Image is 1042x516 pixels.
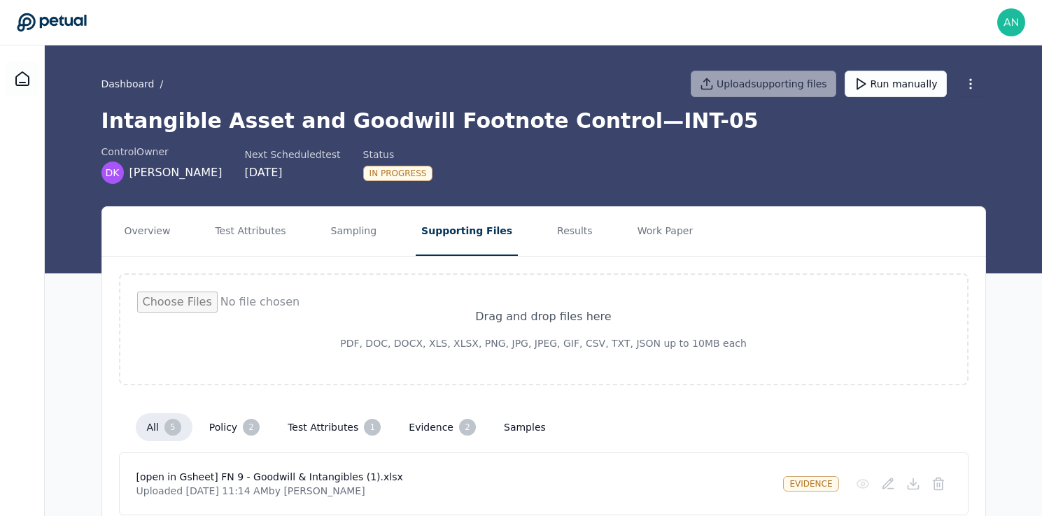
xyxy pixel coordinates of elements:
button: Run manually [845,71,947,97]
h4: [open in Gsheet] FN 9 - Goodwill & Intangibles (1).xlsx [136,470,773,484]
button: Preview File (hover for quick preview, click for full view) [850,471,875,496]
div: [DATE] [244,164,340,181]
div: control Owner [101,145,223,159]
div: / [101,77,169,91]
div: Status [363,148,433,162]
button: samples [493,415,557,440]
button: Test Attributes [209,207,291,256]
div: 2 [459,419,476,436]
span: DK [106,166,120,180]
button: Work Paper [632,207,699,256]
div: evidence [783,476,838,492]
button: policy 2 [198,413,271,441]
button: Supporting Files [416,207,518,256]
img: andrew.meyers@reddit.com [997,8,1025,36]
button: all 5 [136,413,192,441]
button: Uploadsupporting files [691,71,836,97]
button: Results [551,207,598,256]
span: [PERSON_NAME] [129,164,223,181]
button: Overview [119,207,176,256]
button: Delete File [926,471,951,496]
div: In Progress [363,166,433,181]
button: evidence 2 [397,413,487,441]
a: Dashboard [101,77,155,91]
nav: Tabs [102,207,985,256]
div: 2 [243,419,260,436]
button: Download File [901,471,926,496]
button: test attributes 1 [276,413,392,441]
div: 1 [364,419,381,436]
a: Go to Dashboard [17,13,87,32]
div: 5 [164,419,181,436]
button: Sampling [325,207,383,256]
div: Next Scheduled test [244,148,340,162]
h1: Intangible Asset and Goodwill Footnote Control — INT-05 [101,108,986,134]
p: Uploaded [DATE] 11:14 AM by [PERSON_NAME] [136,484,773,498]
button: Add/Edit Description [875,471,901,496]
a: Dashboard [6,62,39,96]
